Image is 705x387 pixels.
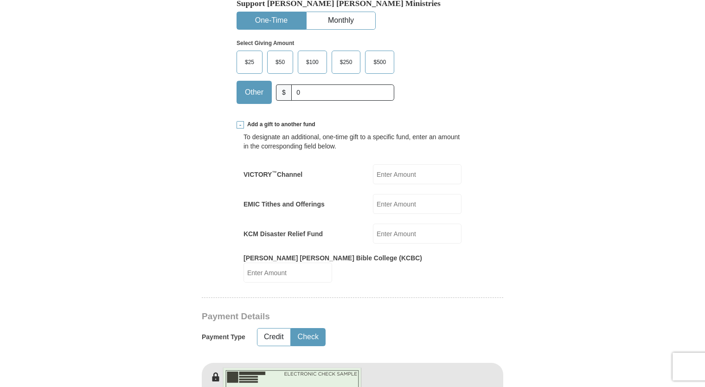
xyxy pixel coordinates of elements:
[244,132,461,151] div: To designate an additional, one-time gift to a specific fund, enter an amount in the correspondin...
[202,333,245,341] h5: Payment Type
[291,84,394,101] input: Other Amount
[257,329,290,346] button: Credit
[244,229,323,239] label: KCM Disaster Relief Fund
[244,200,325,209] label: EMIC Tithes and Offerings
[373,224,461,244] input: Enter Amount
[291,329,325,346] button: Check
[301,55,323,69] span: $100
[244,121,315,129] span: Add a gift to another fund
[244,263,332,283] input: Enter Amount
[373,194,461,214] input: Enter Amount
[276,84,292,101] span: $
[307,12,375,29] button: Monthly
[244,253,422,263] label: [PERSON_NAME] [PERSON_NAME] Bible College (KCBC)
[373,164,461,184] input: Enter Amount
[240,55,259,69] span: $25
[272,170,277,175] sup: ™
[237,12,306,29] button: One-Time
[271,55,289,69] span: $50
[237,40,294,46] strong: Select Giving Amount
[335,55,357,69] span: $250
[240,85,268,99] span: Other
[369,55,391,69] span: $500
[244,170,302,179] label: VICTORY Channel
[202,311,438,322] h3: Payment Details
